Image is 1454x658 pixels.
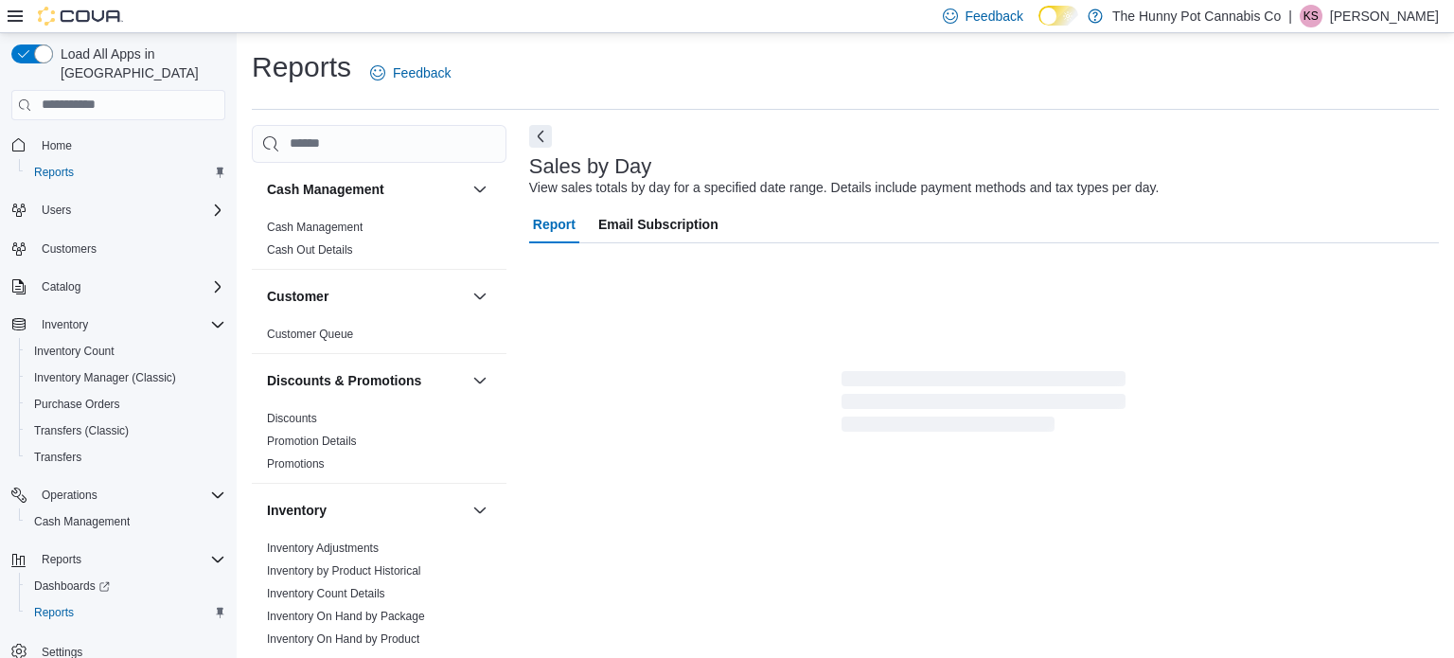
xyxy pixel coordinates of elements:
h1: Reports [252,48,351,86]
button: Inventory [4,311,233,338]
span: Promotion Details [267,434,357,449]
span: Transfers (Classic) [34,423,129,438]
a: Purchase Orders [27,393,128,416]
span: Transfers (Classic) [27,419,225,442]
p: [PERSON_NAME] [1330,5,1439,27]
span: Customers [42,241,97,257]
span: Reports [34,165,74,180]
a: Cash Management [27,510,137,533]
span: Dashboards [34,578,110,594]
a: Inventory On Hand by Product [267,632,419,646]
span: Cash Out Details [267,242,353,258]
a: Cash Management [267,221,363,234]
a: Customers [34,238,104,260]
button: Cash Management [469,178,491,201]
button: Reports [19,599,233,626]
button: Customers [4,235,233,262]
div: View sales totals by day for a specified date range. Details include payment methods and tax type... [529,178,1160,198]
div: Customer [252,323,506,353]
span: Cash Management [27,510,225,533]
h3: Discounts & Promotions [267,371,421,390]
h3: Inventory [267,501,327,520]
button: Transfers (Classic) [19,418,233,444]
button: Discounts & Promotions [267,371,465,390]
span: Email Subscription [598,205,718,243]
span: Customer Queue [267,327,353,342]
button: Customer [469,285,491,308]
span: Operations [42,488,98,503]
button: Inventory [34,313,96,336]
span: Cash Management [267,220,363,235]
span: Catalog [42,279,80,294]
a: Inventory Count [27,340,122,363]
button: Inventory Count [19,338,233,365]
div: Kandice Sparks [1300,5,1322,27]
span: Inventory [34,313,225,336]
a: Inventory On Hand by Package [267,610,425,623]
span: Load All Apps in [GEOGRAPHIC_DATA] [53,44,225,82]
span: KS [1303,5,1319,27]
button: Purchase Orders [19,391,233,418]
button: Inventory [267,501,465,520]
button: Customer [267,287,465,306]
a: Reports [27,601,81,624]
a: Dashboards [27,575,117,597]
span: Catalog [34,276,225,298]
a: Transfers [27,446,89,469]
span: Transfers [27,446,225,469]
span: Inventory Manager (Classic) [27,366,225,389]
span: Report [533,205,576,243]
a: Feedback [363,54,458,92]
span: Inventory Count [27,340,225,363]
span: Users [34,199,225,222]
div: Discounts & Promotions [252,407,506,483]
a: Discounts [267,412,317,425]
button: Operations [4,482,233,508]
button: Inventory [469,499,491,522]
span: Operations [34,484,225,507]
button: Transfers [19,444,233,471]
span: Transfers [34,450,81,465]
h3: Cash Management [267,180,384,199]
span: Reports [34,605,74,620]
button: Cash Management [19,508,233,535]
span: Feedback [393,63,451,82]
span: Reports [27,161,225,184]
button: Users [34,199,79,222]
span: Promotions [267,456,325,471]
span: Inventory Adjustments [267,541,379,556]
a: Inventory Adjustments [267,542,379,555]
span: Inventory On Hand by Package [267,609,425,624]
span: Loading [842,375,1126,436]
span: Purchase Orders [27,393,225,416]
div: Cash Management [252,216,506,269]
span: Users [42,203,71,218]
button: Reports [4,546,233,573]
span: Purchase Orders [34,397,120,412]
button: Operations [34,484,105,507]
span: Inventory by Product Historical [267,563,421,578]
span: Inventory On Hand by Product [267,631,419,647]
span: Inventory Manager (Classic) [34,370,176,385]
span: Cash Management [34,514,130,529]
button: Cash Management [267,180,465,199]
span: Customers [34,237,225,260]
a: Inventory Manager (Classic) [27,366,184,389]
span: Dark Mode [1038,26,1039,27]
button: Catalog [34,276,88,298]
span: Feedback [966,7,1023,26]
h3: Customer [267,287,328,306]
a: Promotion Details [267,435,357,448]
p: The Hunny Pot Cannabis Co [1112,5,1281,27]
a: Inventory Count Details [267,587,385,600]
input: Dark Mode [1038,6,1078,26]
span: Reports [27,601,225,624]
span: Discounts [267,411,317,426]
span: Home [34,133,225,157]
span: Inventory [42,317,88,332]
a: Promotions [267,457,325,471]
a: Home [34,134,80,157]
a: Cash Out Details [267,243,353,257]
a: Transfers (Classic) [27,419,136,442]
a: Dashboards [19,573,233,599]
